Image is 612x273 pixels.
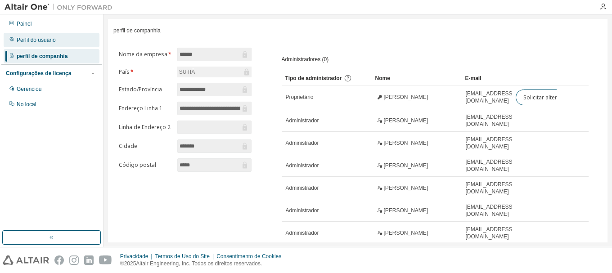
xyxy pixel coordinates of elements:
font: Tipo de administrador [285,75,342,81]
font: Estado/Província [119,85,162,93]
font: [EMAIL_ADDRESS][DOMAIN_NAME] [466,114,514,127]
font: [PERSON_NAME] [384,230,428,236]
font: Solicitar alteração de proprietário [523,94,611,101]
font: [EMAIL_ADDRESS][DOMAIN_NAME] [466,181,514,195]
font: Cidade [119,142,137,150]
font: [PERSON_NAME] [384,117,428,124]
font: perfil de companhia [113,27,161,34]
font: Nome da empresa [119,50,167,58]
font: Perfil do usuário [17,37,56,43]
font: E-mail [465,75,481,81]
img: instagram.svg [69,255,79,265]
font: [EMAIL_ADDRESS][DOMAIN_NAME] [466,90,514,104]
font: 2025 [124,260,136,267]
font: Configurações de licença [6,70,71,76]
font: Administrador [286,140,319,146]
font: Administradores (0) [282,56,329,63]
font: Gerenciou [17,86,41,92]
font: Administrador [286,207,319,214]
font: SUTIÃ [179,69,195,75]
font: [EMAIL_ADDRESS][DOMAIN_NAME] [466,226,514,240]
font: País [119,68,130,76]
img: altair_logo.svg [3,255,49,265]
font: [PERSON_NAME] [384,185,428,191]
font: Administrador [286,117,319,124]
font: [PERSON_NAME] [384,140,428,146]
img: Altair Um [4,3,117,12]
font: [EMAIL_ADDRESS][DOMAIN_NAME] [466,204,514,217]
font: Administrador [286,162,319,169]
font: Administrador [286,230,319,236]
font: [PERSON_NAME] [384,162,428,169]
font: Código postal [119,161,156,169]
font: Proprietário [286,94,314,100]
img: youtube.svg [99,255,112,265]
font: Painel [17,21,31,27]
font: No local [17,101,36,107]
font: [PERSON_NAME] [384,94,428,100]
font: Administrador [286,185,319,191]
font: Endereço Linha 1 [119,104,162,112]
font: Termos de Uso do Site [155,253,210,260]
font: Nome [375,75,390,81]
font: Consentimento de Cookies [216,253,281,260]
font: perfil de companhia [17,53,67,59]
font: © [120,260,124,267]
div: SUTIÃ [177,67,252,77]
font: Altair Engineering, Inc. Todos os direitos reservados. [136,260,262,267]
img: facebook.svg [54,255,64,265]
font: [EMAIL_ADDRESS][DOMAIN_NAME] [466,136,514,150]
font: Linha de Endereço 2 [119,123,171,131]
font: Privacidade [120,253,148,260]
img: linkedin.svg [84,255,94,265]
font: [PERSON_NAME] [384,207,428,214]
font: [EMAIL_ADDRESS][DOMAIN_NAME] [466,159,514,172]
